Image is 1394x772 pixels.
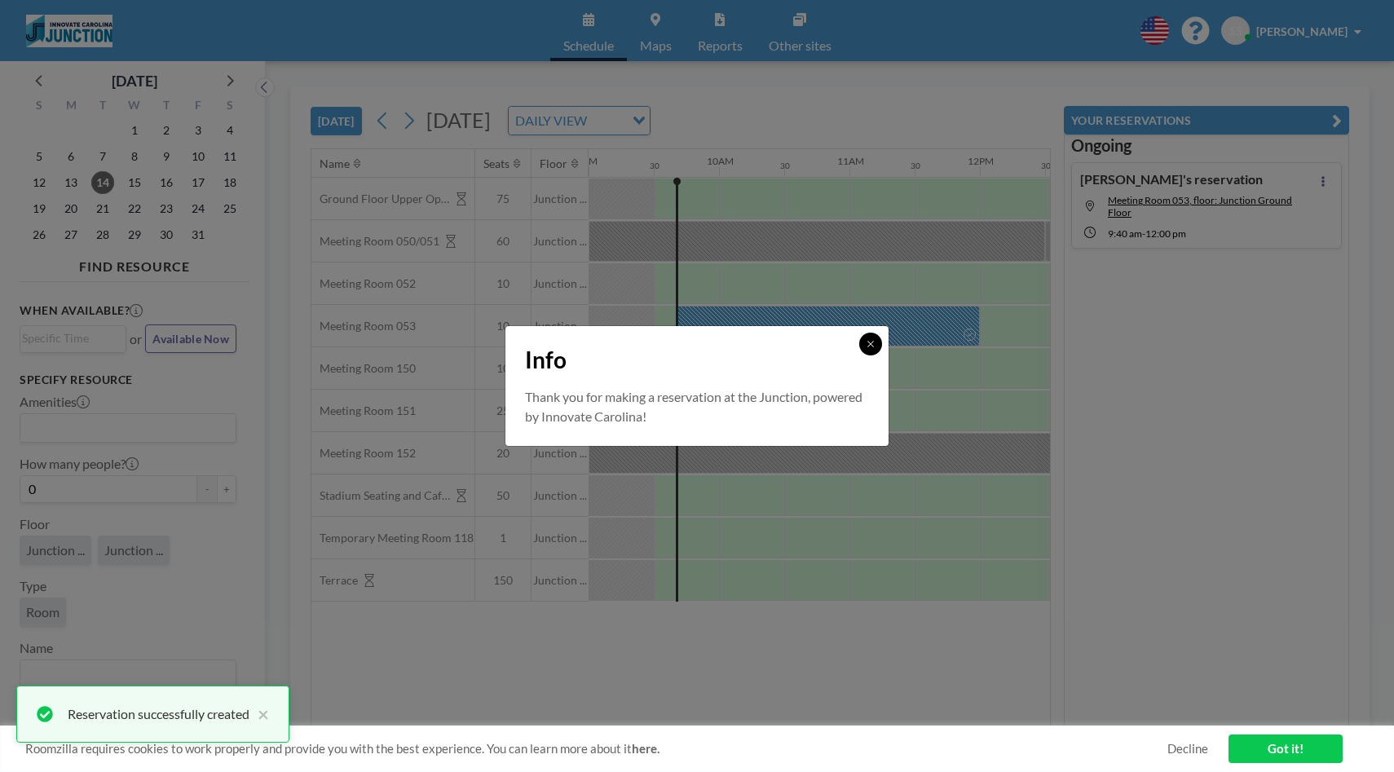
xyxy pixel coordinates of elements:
button: close [249,704,269,724]
a: Decline [1167,741,1208,757]
p: Thank you for making a reservation at the Junction, powered by Innovate Carolina! [525,387,869,426]
span: Info [525,346,567,374]
a: here. [632,741,660,756]
div: Reservation successfully created [68,704,249,724]
span: Roomzilla requires cookies to work properly and provide you with the best experience. You can lea... [25,741,1167,757]
a: Got it! [1229,735,1343,763]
